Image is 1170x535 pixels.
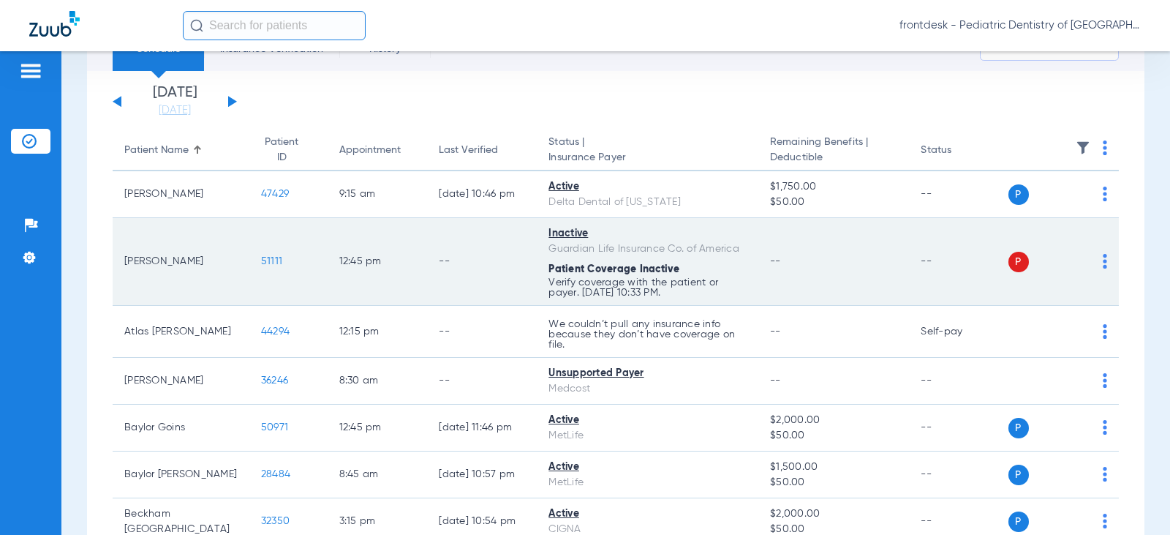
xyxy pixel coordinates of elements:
[190,19,203,32] img: Search Icon
[1008,465,1029,485] span: P
[328,171,428,218] td: 9:15 AM
[124,143,189,158] div: Patient Name
[909,405,1008,452] td: --
[19,62,42,80] img: hamburger-icon
[770,506,897,522] span: $2,000.00
[113,358,249,405] td: [PERSON_NAME]
[548,242,747,257] div: Guardian Life Insurance Co. of America
[909,452,1008,498] td: --
[899,18,1141,33] span: frontdesk - Pediatric Dentistry of [GEOGRAPHIC_DATA][US_STATE] (WR)
[770,150,897,165] span: Deductible
[770,428,897,444] span: $50.00
[758,130,909,171] th: Remaining Benefits |
[339,143,401,158] div: Appointment
[113,171,249,218] td: [PERSON_NAME]
[1103,324,1107,339] img: group-dot-blue.svg
[770,460,897,475] span: $1,500.00
[909,130,1008,171] th: Status
[131,103,219,118] a: [DATE]
[770,475,897,490] span: $50.00
[548,226,747,242] div: Inactive
[124,143,238,158] div: Patient Name
[548,277,747,298] p: Verify coverage with the patient or payer. [DATE] 10:33 PM.
[261,135,303,165] div: Patient ID
[548,381,747,397] div: Medcost
[427,358,537,405] td: --
[261,375,288,386] span: 36246
[548,413,747,428] div: Active
[770,375,781,386] span: --
[113,218,249,306] td: [PERSON_NAME]
[427,218,537,306] td: --
[1008,512,1029,532] span: P
[1103,254,1107,269] img: group-dot-blue.svg
[1103,187,1107,201] img: group-dot-blue.svg
[1008,252,1029,272] span: P
[1103,141,1107,155] img: group-dot-blue.svg
[770,256,781,266] span: --
[261,516,290,526] span: 32350
[548,475,747,490] div: MetLife
[131,86,219,118] li: [DATE]
[548,195,747,210] div: Delta Dental of [US_STATE]
[113,452,249,498] td: Baylor [PERSON_NAME]
[427,405,537,452] td: [DATE] 11:46 PM
[427,306,537,358] td: --
[261,135,316,165] div: Patient ID
[261,256,282,266] span: 51111
[427,171,537,218] td: [DATE] 10:46 PM
[328,358,428,405] td: 8:30 AM
[770,326,781,337] span: --
[1097,465,1170,535] iframe: Chat Widget
[328,306,428,358] td: 12:15 PM
[537,130,758,171] th: Status |
[1076,141,1090,155] img: filter.svg
[548,366,747,381] div: Unsupported Payer
[1008,184,1029,205] span: P
[909,306,1008,358] td: Self-pay
[29,11,80,37] img: Zuub Logo
[909,171,1008,218] td: --
[261,189,289,199] span: 47429
[328,452,428,498] td: 8:45 AM
[770,413,897,428] span: $2,000.00
[1103,420,1107,435] img: group-dot-blue.svg
[261,469,290,479] span: 28484
[909,218,1008,306] td: --
[909,358,1008,405] td: --
[1103,373,1107,388] img: group-dot-blue.svg
[548,319,747,350] p: We couldn’t pull any insurance info because they don’t have coverage on file.
[548,460,747,475] div: Active
[548,264,679,274] span: Patient Coverage Inactive
[548,150,747,165] span: Insurance Payer
[328,218,428,306] td: 12:45 PM
[328,405,428,452] td: 12:45 PM
[339,143,416,158] div: Appointment
[439,143,498,158] div: Last Verified
[113,405,249,452] td: Baylor Goins
[770,179,897,195] span: $1,750.00
[183,11,366,40] input: Search for patients
[1008,418,1029,438] span: P
[261,422,288,433] span: 50971
[548,428,747,444] div: MetLife
[261,326,290,337] span: 44294
[548,179,747,195] div: Active
[113,306,249,358] td: Atlas [PERSON_NAME]
[427,452,537,498] td: [DATE] 10:57 PM
[770,195,897,210] span: $50.00
[548,506,747,522] div: Active
[439,143,525,158] div: Last Verified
